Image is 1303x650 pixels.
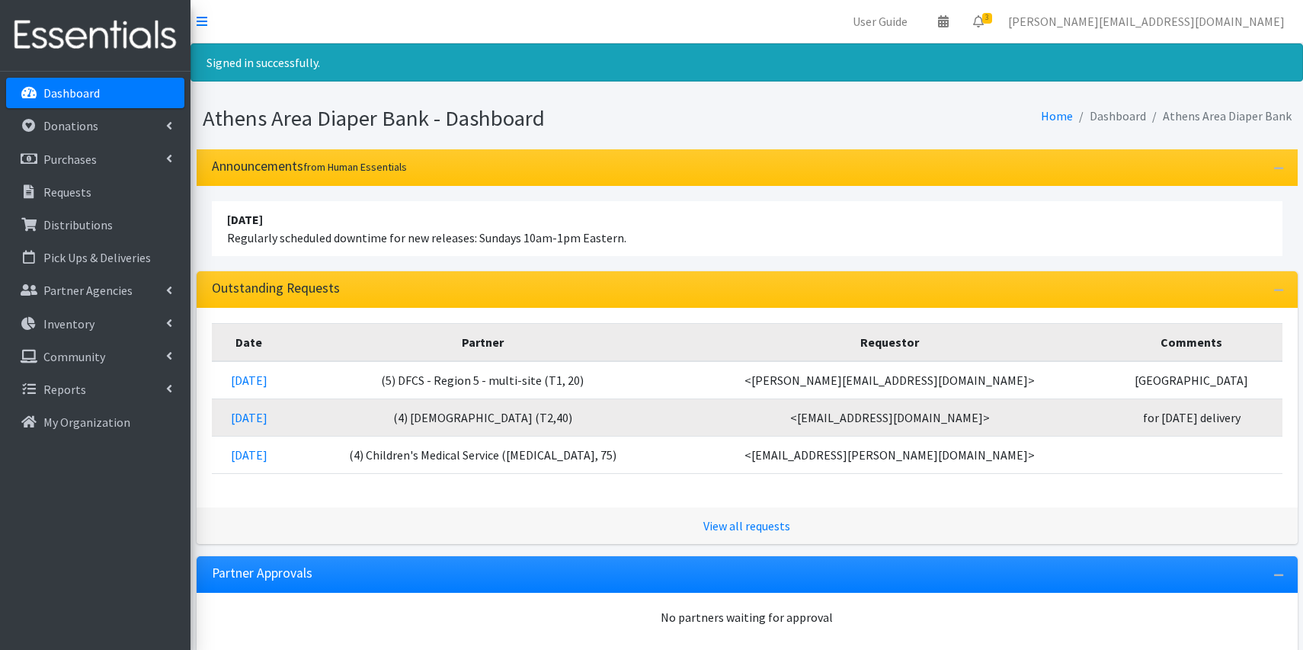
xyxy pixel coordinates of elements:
a: Inventory [6,309,184,339]
td: (4) Children's Medical Service ([MEDICAL_DATA], 75) [287,436,678,473]
th: Comments [1101,323,1282,361]
p: Donations [43,118,98,133]
p: Purchases [43,152,97,167]
p: Distributions [43,217,113,232]
h3: Outstanding Requests [212,280,340,296]
li: Regularly scheduled downtime for new releases: Sundays 10am-1pm Eastern. [212,201,1282,256]
p: Pick Ups & Deliveries [43,250,151,265]
a: View all requests [703,518,790,533]
td: (4) [DEMOGRAPHIC_DATA] (T2,40) [287,399,678,436]
a: Pick Ups & Deliveries [6,242,184,273]
td: for [DATE] delivery [1101,399,1282,436]
li: Athens Area Diaper Bank [1146,105,1292,127]
a: Requests [6,177,184,207]
a: [DATE] [231,447,267,463]
a: [DATE] [231,410,267,425]
li: Dashboard [1073,105,1146,127]
a: 3 [961,6,996,37]
h3: Partner Approvals [212,565,312,581]
a: [PERSON_NAME][EMAIL_ADDRESS][DOMAIN_NAME] [996,6,1297,37]
p: Reports [43,382,86,397]
a: Reports [6,374,184,405]
div: No partners waiting for approval [212,608,1282,626]
p: Partner Agencies [43,283,133,298]
th: Date [212,323,287,361]
p: My Organization [43,415,130,430]
small: from Human Essentials [303,160,407,174]
a: [DATE] [231,373,267,388]
th: Partner [287,323,678,361]
h1: Athens Area Diaper Bank - Dashboard [203,105,741,132]
td: [GEOGRAPHIC_DATA] [1101,361,1282,399]
a: Partner Agencies [6,275,184,306]
a: Home [1041,108,1073,123]
a: Distributions [6,210,184,240]
p: Inventory [43,316,94,331]
p: Dashboard [43,85,100,101]
td: <[EMAIL_ADDRESS][DOMAIN_NAME]> [678,399,1101,436]
td: (5) DFCS - Region 5 - multi-site (T1, 20) [287,361,678,399]
p: Community [43,349,105,364]
div: Signed in successfully. [190,43,1303,82]
span: 3 [982,13,992,24]
a: User Guide [840,6,920,37]
a: Donations [6,110,184,141]
td: <[EMAIL_ADDRESS][PERSON_NAME][DOMAIN_NAME]> [678,436,1101,473]
strong: [DATE] [227,212,263,227]
th: Requestor [678,323,1101,361]
td: <[PERSON_NAME][EMAIL_ADDRESS][DOMAIN_NAME]> [678,361,1101,399]
a: Community [6,341,184,372]
img: HumanEssentials [6,10,184,61]
h3: Announcements [212,158,407,175]
a: Purchases [6,144,184,175]
p: Requests [43,184,91,200]
a: My Organization [6,407,184,437]
a: Dashboard [6,78,184,108]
